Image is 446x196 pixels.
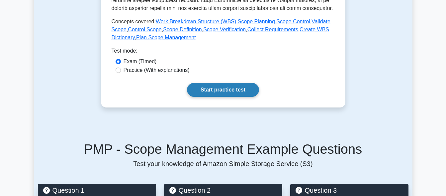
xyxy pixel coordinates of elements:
a: Collect Requirements [247,27,298,32]
label: Exam (Timed) [124,58,157,66]
h5: Question 2 [169,186,277,194]
h5: Question 1 [43,186,151,194]
div: Test mode: [112,47,335,58]
a: Scope Planning [238,19,275,24]
a: Control Scope [128,27,161,32]
p: Concepts covered: , , , , , , , , , [112,18,335,42]
p: Test your knowledge of Amazon Simple Storage Service (S3) [38,160,408,168]
label: Practice (With explanations) [124,66,190,74]
h5: Question 3 [296,186,403,194]
a: Plan Scope Management [136,35,196,40]
a: Scope Verification [203,27,246,32]
a: Scope Control [276,19,310,24]
a: Start practice test [187,83,259,97]
a: Work Breakdown Structure (WBS) [156,19,236,24]
h5: PMP - Scope Management Example Questions [38,141,408,157]
a: Scope Definition [163,27,202,32]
